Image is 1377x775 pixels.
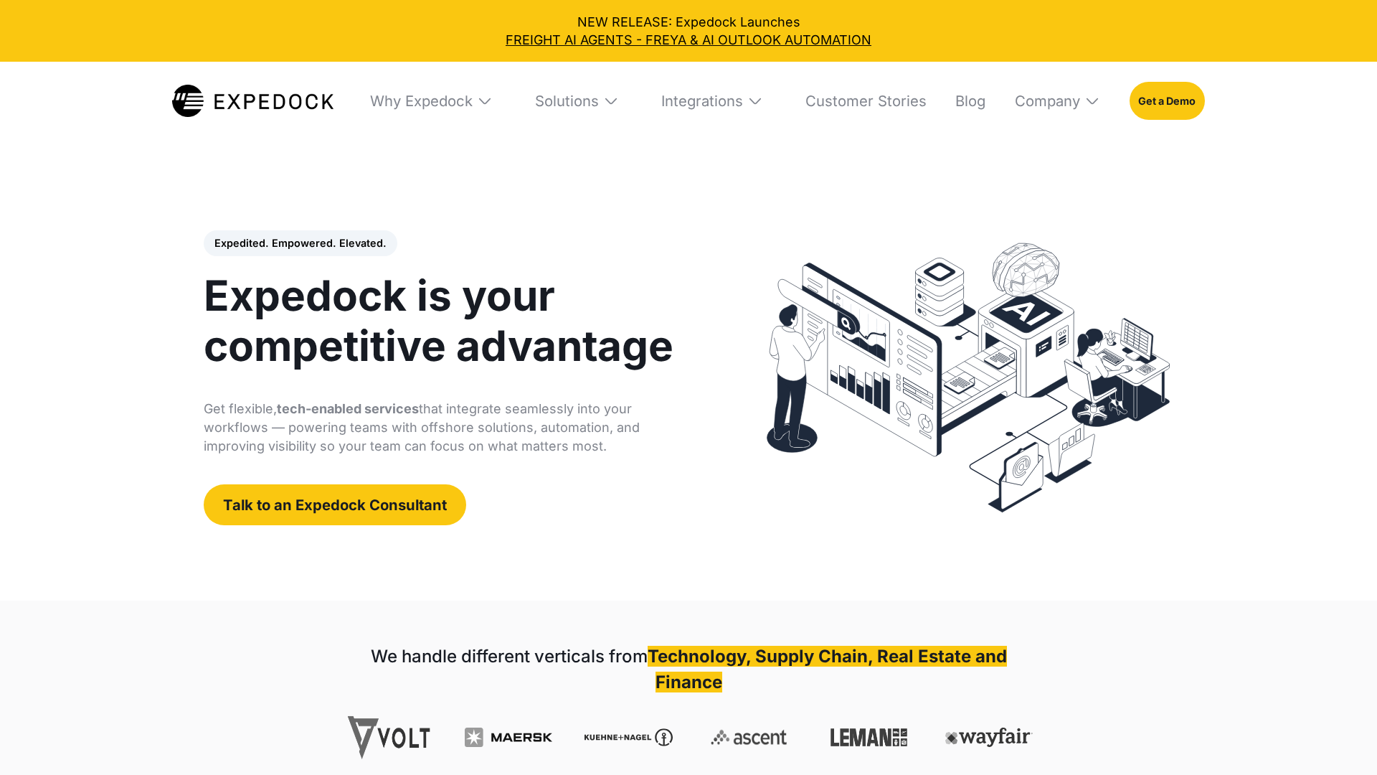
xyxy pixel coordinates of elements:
div: Company [1015,92,1080,110]
h1: Expedock is your competitive advantage [204,271,694,371]
strong: tech-enabled services [277,401,419,416]
div: Why Expedock [370,92,473,110]
div: Integrations [661,92,743,110]
div: Integrations [648,62,777,139]
a: Blog [942,62,985,139]
div: Solutions [535,92,599,110]
strong: Technology, Supply Chain, Real Estate and Finance [648,646,1007,692]
p: Get flexible, that integrate seamlessly into your workflows — powering teams with offshore soluti... [204,400,694,456]
div: Solutions [522,62,633,139]
div: NEW RELEASE: Expedock Launches [13,13,1364,49]
a: Talk to an Expedock Consultant [204,484,466,525]
a: Get a Demo [1130,82,1205,119]
strong: We handle different verticals from [371,646,648,667]
div: Company [1002,62,1114,139]
a: FREIGHT AI AGENTS - FREYA & AI OUTLOOK AUTOMATION [13,31,1364,49]
a: Customer Stories [792,62,927,139]
div: Why Expedock [357,62,506,139]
